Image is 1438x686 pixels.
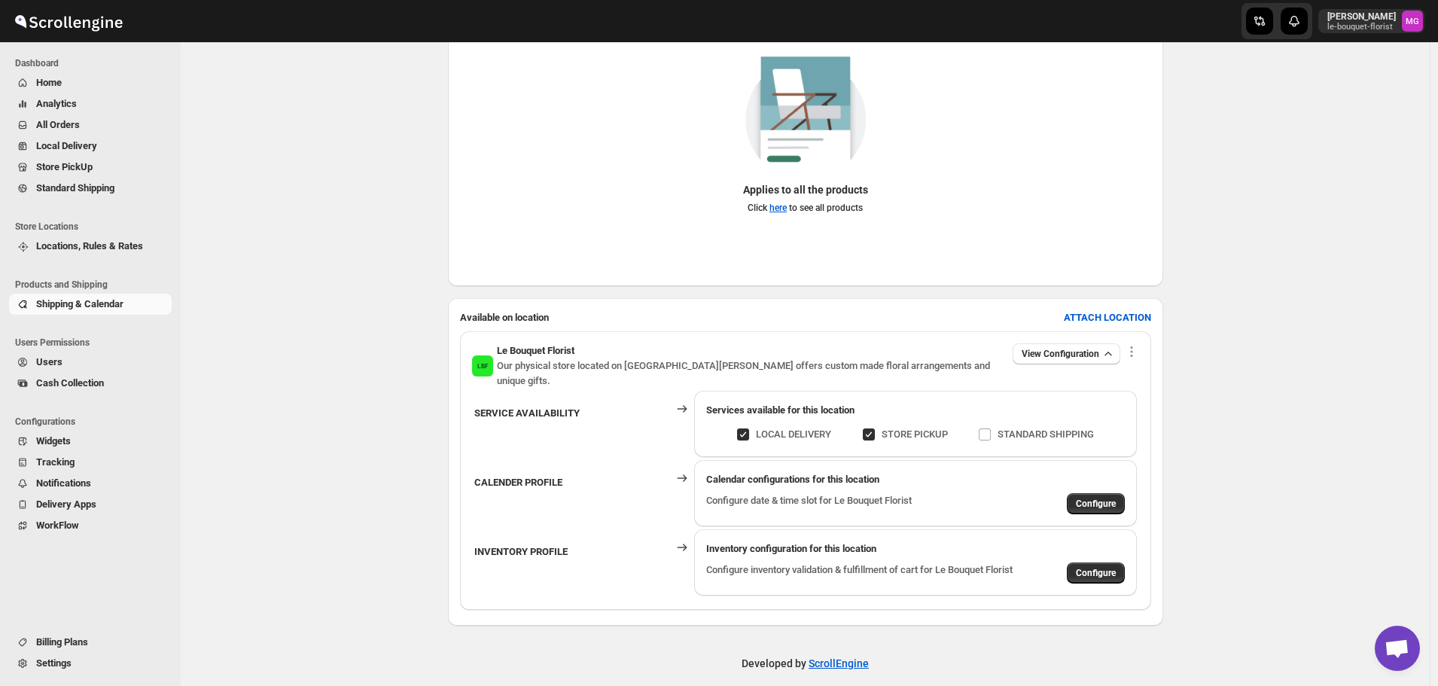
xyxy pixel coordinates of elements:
button: WorkFlow [9,515,172,536]
span: Standard Shipping [36,182,114,194]
span: Analytics [36,98,77,109]
span: Tracking [36,456,75,468]
p: le-bouquet-florist [1327,23,1396,32]
button: Analytics [9,93,172,114]
span: Locations, Rules & Rates [36,240,143,252]
span: Products and Shipping [15,279,173,291]
span: Local Delivery [36,140,97,151]
button: Notifications [9,473,172,494]
button: User menu [1318,9,1424,33]
button: Home [9,72,172,93]
button: Configure [1067,493,1125,514]
button: Settings [9,653,172,674]
span: Notifications [36,477,91,489]
span: Le Bouquet Florist [472,355,493,377]
span: Widgets [36,435,71,447]
p: LOCAL DELIVERY [756,427,831,442]
p: Developed by [742,656,869,671]
span: Users Permissions [15,337,173,349]
span: Melody Gluth [1402,11,1423,32]
button: Locations, Rules & Rates [9,236,172,257]
h2: Available on location [460,310,549,325]
button: All Orders [9,114,172,136]
span: Cash Collection [36,377,104,389]
span: View Configuration [1022,348,1099,360]
p: Configure inventory validation & fulfillment of cart for Le Bouquet Florist [706,563,1013,584]
span: Le Bouquet Florist [497,345,574,356]
th: SERVICE AVAILABILITY [474,390,672,458]
button: Shipping & Calendar [9,294,172,315]
button: Cash Collection [9,373,172,394]
span: Dashboard [15,57,173,69]
th: CALENDER PROFILE [474,459,672,527]
div: Services available for this location [706,403,1125,418]
span: Users [36,356,62,367]
button: Billing Plans [9,632,172,653]
p: [PERSON_NAME] [1327,11,1396,23]
div: Calendar configurations for this location [706,472,1125,487]
span: WorkFlow [36,520,79,531]
b: ATTACH LOCATION [1064,312,1151,323]
div: Inventory configuration for this location [706,541,1125,556]
button: Delivery Apps [9,494,172,515]
p: Configure date & time slot for Le Bouquet Florist [706,493,912,514]
button: Users [9,352,172,373]
p: Our physical store located on [GEOGRAPHIC_DATA][PERSON_NAME] offers custom made floral arrangemen... [497,358,1013,389]
button: View Configuration [1013,343,1120,364]
a: here [769,203,787,213]
span: Settings [36,657,72,669]
button: Configure [1067,563,1125,584]
span: Shipping & Calendar [36,298,123,309]
span: Delivery Apps [36,498,96,510]
span: Home [36,77,62,88]
button: ATTACH LOCATION [1055,306,1160,330]
text: LBF [477,362,488,370]
button: Tracking [9,452,172,473]
div: Open chat [1375,626,1420,671]
span: Configurations [15,416,173,428]
span: All Orders [36,119,80,130]
text: MG [1406,17,1419,26]
img: ScrollEngine [12,2,125,40]
span: Store Locations [15,221,173,233]
button: Widgets [9,431,172,452]
span: Billing Plans [36,636,88,648]
th: INVENTORY PROFILE [474,529,672,596]
span: Store PickUp [36,161,93,172]
span: Configure [1076,498,1116,510]
a: ScrollEngine [809,657,869,669]
p: STORE PICKUP [882,427,948,442]
p: Applies to all the products [743,182,868,197]
p: STANDARD SHIPPING [998,427,1094,442]
span: Click to see all products [748,203,863,213]
span: Configure [1076,567,1116,579]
